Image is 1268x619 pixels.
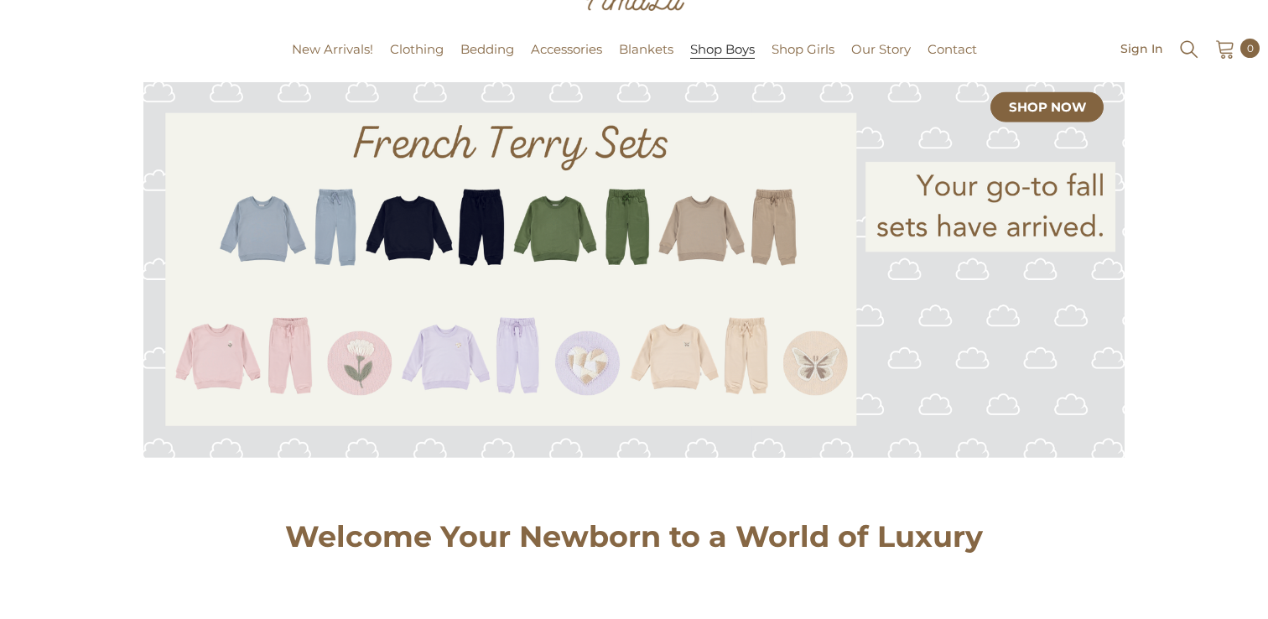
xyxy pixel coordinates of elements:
[8,44,61,56] a: Pimalu
[682,39,763,82] a: Shop Boys
[531,41,602,57] span: Accessories
[690,41,755,58] span: Shop Boys
[390,41,444,57] span: Clothing
[1120,43,1163,55] span: Sign In
[283,39,382,82] a: New Arrivals!
[919,39,985,82] a: Contact
[611,39,682,82] a: Blankets
[460,41,514,57] span: Bedding
[1178,37,1200,60] summary: Search
[928,41,977,57] span: Contact
[1120,42,1163,55] a: Sign In
[522,39,611,82] a: Accessories
[1247,39,1254,58] span: 0
[990,92,1104,122] a: Shop Now
[452,39,522,82] a: Bedding
[851,41,911,57] span: Our Story
[763,39,843,82] a: Shop Girls
[292,41,373,57] span: New Arrivals!
[772,41,834,57] span: Shop Girls
[619,41,673,57] span: Blankets
[143,525,1125,549] h2: Welcome Your Newborn to a World of Luxury
[843,39,919,82] a: Our Story
[382,39,452,82] a: Clothing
